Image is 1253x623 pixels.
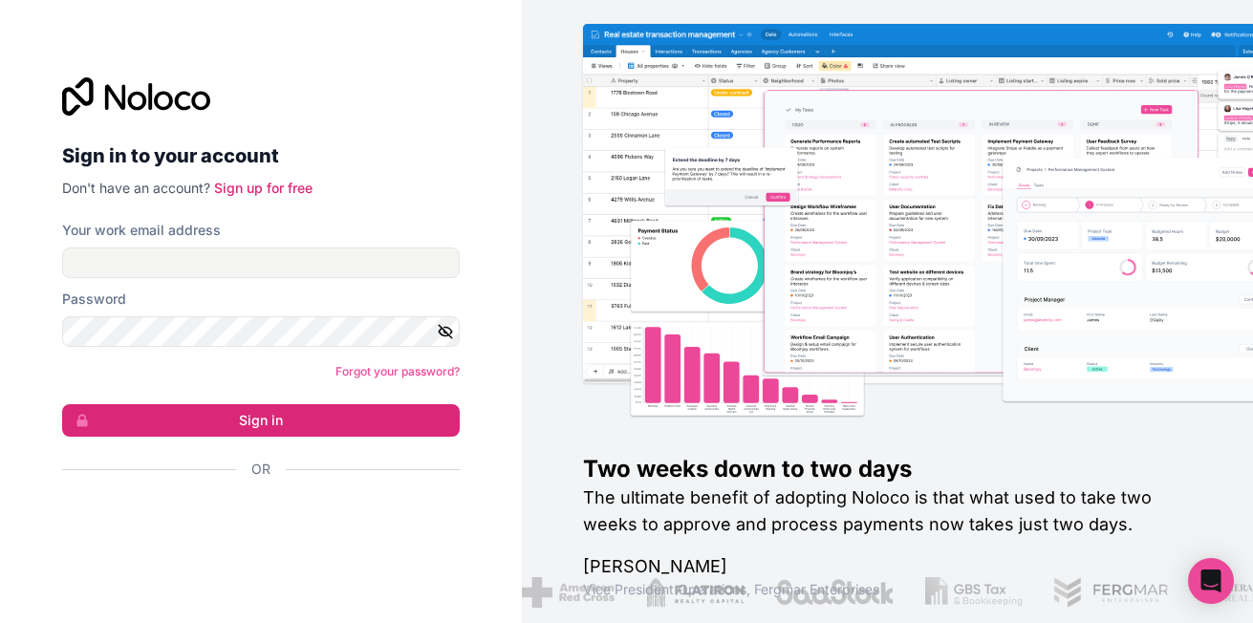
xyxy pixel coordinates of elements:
[62,180,210,196] span: Don't have an account?
[62,316,460,347] input: Password
[62,139,460,173] h2: Sign in to your account
[62,221,221,240] label: Your work email address
[53,500,454,542] iframe: Sign in with Google Button
[335,364,460,378] a: Forgot your password?
[583,454,1192,484] h1: Two weeks down to two days
[62,290,126,309] label: Password
[62,404,460,437] button: Sign in
[251,460,270,479] span: Or
[214,180,313,196] a: Sign up for free
[583,580,1192,599] h1: Vice President Operations , Fergmar Enterprises
[1188,558,1234,604] div: Open Intercom Messenger
[62,247,460,278] input: Email address
[583,553,1192,580] h1: [PERSON_NAME]
[522,577,615,608] img: /assets/american-red-cross-BAupjrZR.png
[583,484,1192,538] h2: The ultimate benefit of adopting Noloco is that what used to take two weeks to approve and proces...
